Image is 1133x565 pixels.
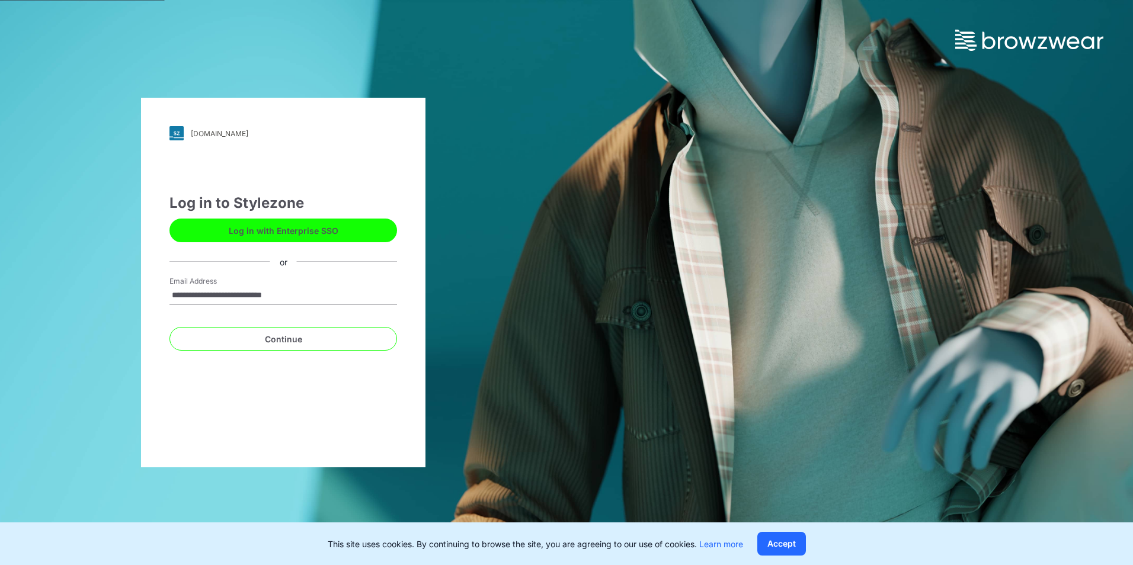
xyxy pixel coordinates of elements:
[270,255,297,268] div: or
[328,538,743,550] p: This site uses cookies. By continuing to browse the site, you are agreeing to our use of cookies.
[191,129,248,138] div: [DOMAIN_NAME]
[699,539,743,549] a: Learn more
[169,126,397,140] a: [DOMAIN_NAME]
[955,30,1103,51] img: browzwear-logo.73288ffb.svg
[169,327,397,351] button: Continue
[169,276,252,287] label: Email Address
[169,219,397,242] button: Log in with Enterprise SSO
[757,532,806,556] button: Accept
[169,192,397,214] div: Log in to Stylezone
[169,126,184,140] img: svg+xml;base64,PHN2ZyB3aWR0aD0iMjgiIGhlaWdodD0iMjgiIHZpZXdCb3g9IjAgMCAyOCAyOCIgZmlsbD0ibm9uZSIgeG...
